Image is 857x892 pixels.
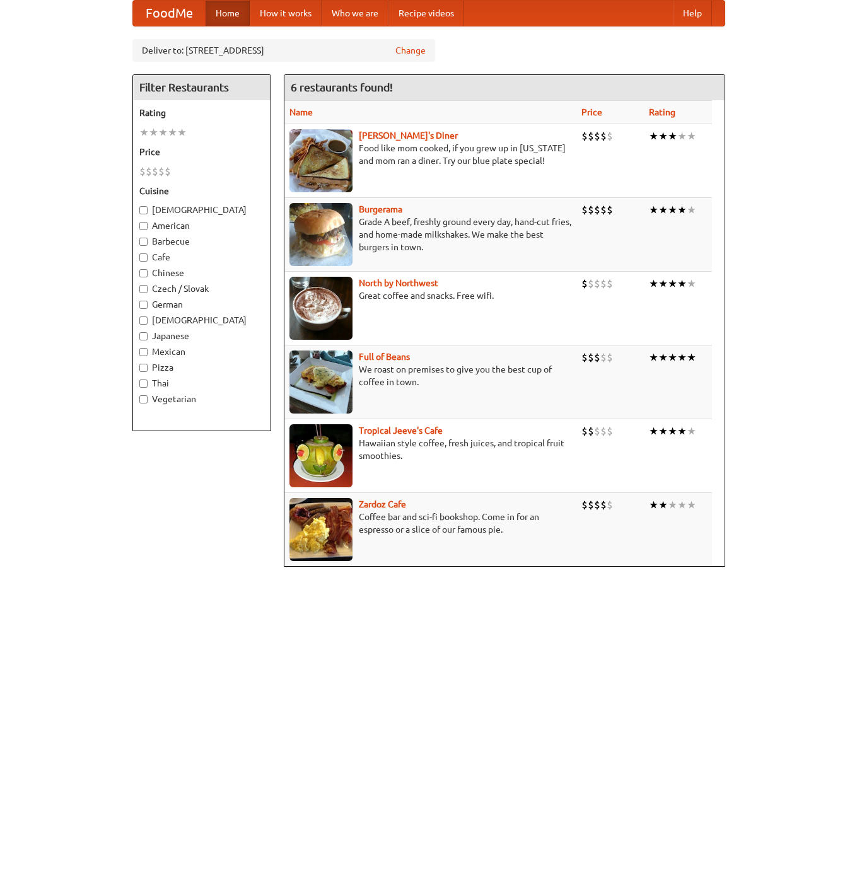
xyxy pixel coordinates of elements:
[600,129,607,143] li: $
[250,1,322,26] a: How it works
[133,75,271,100] h4: Filter Restaurants
[588,277,594,291] li: $
[607,498,613,512] li: $
[658,129,668,143] li: ★
[289,289,571,302] p: Great coffee and snacks. Free wifi.
[658,424,668,438] li: ★
[289,363,571,388] p: We roast on premises to give you the best cup of coffee in town.
[139,235,264,248] label: Barbecue
[594,498,600,512] li: $
[594,350,600,364] li: $
[581,277,588,291] li: $
[687,277,696,291] li: ★
[139,361,264,374] label: Pizza
[658,203,668,217] li: ★
[139,395,148,403] input: Vegetarian
[607,203,613,217] li: $
[139,364,148,372] input: Pizza
[139,301,148,309] input: German
[289,107,313,117] a: Name
[687,498,696,512] li: ★
[359,130,458,141] a: [PERSON_NAME]'s Diner
[594,203,600,217] li: $
[289,129,353,192] img: sallys.jpg
[139,253,148,262] input: Cafe
[581,350,588,364] li: $
[607,424,613,438] li: $
[588,498,594,512] li: $
[289,216,571,253] p: Grade A beef, freshly ground every day, hand-cut fries, and home-made milkshakes. We make the bes...
[139,345,264,358] label: Mexican
[139,393,264,405] label: Vegetarian
[359,278,438,288] a: North by Northwest
[658,277,668,291] li: ★
[677,350,687,364] li: ★
[168,125,177,139] li: ★
[395,44,426,57] a: Change
[600,277,607,291] li: $
[668,498,677,512] li: ★
[139,285,148,293] input: Czech / Slovak
[649,424,658,438] li: ★
[600,498,607,512] li: $
[289,437,571,462] p: Hawaiian style coffee, fresh juices, and tropical fruit smoothies.
[668,277,677,291] li: ★
[139,204,264,216] label: [DEMOGRAPHIC_DATA]
[588,129,594,143] li: $
[359,499,406,509] a: Zardoz Cafe
[581,498,588,512] li: $
[677,277,687,291] li: ★
[359,204,402,214] a: Burgerama
[322,1,388,26] a: Who we are
[668,424,677,438] li: ★
[206,1,250,26] a: Home
[649,277,658,291] li: ★
[649,203,658,217] li: ★
[600,424,607,438] li: $
[668,203,677,217] li: ★
[139,377,264,390] label: Thai
[607,129,613,143] li: $
[649,498,658,512] li: ★
[581,129,588,143] li: $
[359,426,443,436] a: Tropical Jeeve's Cafe
[132,39,435,62] div: Deliver to: [STREET_ADDRESS]
[600,203,607,217] li: $
[289,511,571,536] p: Coffee bar and sci-fi bookshop. Come in for an espresso or a slice of our famous pie.
[677,424,687,438] li: ★
[139,206,148,214] input: [DEMOGRAPHIC_DATA]
[607,277,613,291] li: $
[139,330,264,342] label: Japanese
[388,1,464,26] a: Recipe videos
[177,125,187,139] li: ★
[139,185,264,197] h5: Cuisine
[649,350,658,364] li: ★
[673,1,712,26] a: Help
[139,348,148,356] input: Mexican
[158,125,168,139] li: ★
[165,165,171,178] li: $
[594,424,600,438] li: $
[139,332,148,340] input: Japanese
[687,350,696,364] li: ★
[359,352,410,362] a: Full of Beans
[668,350,677,364] li: ★
[133,1,206,26] a: FoodMe
[289,142,571,167] p: Food like mom cooked, if you grew up in [US_STATE] and mom ran a diner. Try our blue plate special!
[149,125,158,139] li: ★
[677,129,687,143] li: ★
[139,298,264,311] label: German
[687,203,696,217] li: ★
[649,107,675,117] a: Rating
[594,277,600,291] li: $
[594,129,600,143] li: $
[581,424,588,438] li: $
[677,203,687,217] li: ★
[289,498,353,561] img: zardoz.jpg
[588,424,594,438] li: $
[658,498,668,512] li: ★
